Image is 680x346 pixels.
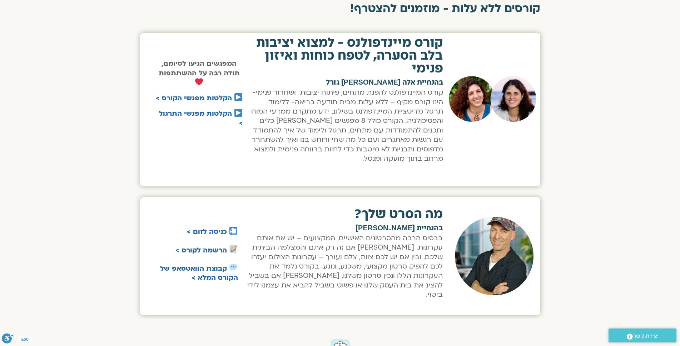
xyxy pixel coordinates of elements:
h2: בהנחיית [PERSON_NAME] [245,225,443,232]
img: זיואן [455,217,533,295]
span: יצירת קשר [633,331,659,341]
h2: מה הסרט שלך? [245,208,443,221]
img: 📝 [229,245,237,253]
a: הקלטות מפגשי התרגול > [159,109,243,127]
p: בבסיס הרבה מהסרטונים האישיים, המקצועים – יש את אותם עקרונות. [PERSON_NAME] אם זה רק אתם והמצלמה ה... [245,234,443,300]
h2: בהנחיית אלה [PERSON_NAME] גורל [250,79,443,86]
img: ▶️ [234,93,242,101]
a: כניסה לזום > [187,227,227,236]
a: קבוצת הוואטסאפ של הקורס המלא > [160,264,238,282]
a: הרשמה לקורס > [175,245,227,255]
a: יצירת קשר [609,329,676,342]
img: 💬 [229,264,237,271]
a: הקלטות מפגשי הקורס > [156,94,232,103]
p: קורס המיינדפולנס להפגת מתחים, פיתוח יציבות ושחרור פנימי- הינו קורס מקיף – ללא עלות מבית תודעה ברי... [250,88,443,163]
img: ▶️ [234,109,242,117]
h2: קורסים ללא עלות - מוזמנים להצטרף! [140,2,540,15]
img: ❤ [195,78,203,86]
img: 🎦 [229,227,237,235]
h2: קורס מיינדפולנס - למצוא יציבות בלב הסערה, לטפח כוחות ואיזון פנימי [250,36,443,75]
strong: המפגשים הגיעו לסיומם, תודה רבה על ההשתתפות [159,59,240,87]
